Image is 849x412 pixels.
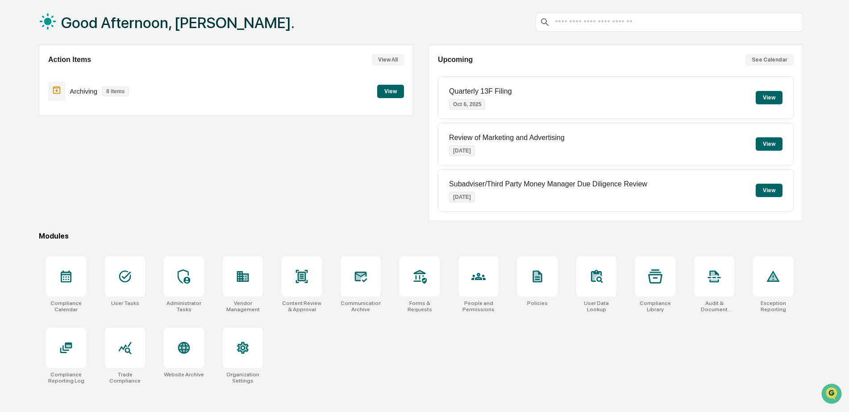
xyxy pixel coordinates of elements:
p: Review of Marketing and Advertising [449,134,565,142]
div: User Data Lookup [576,300,616,313]
p: Quarterly 13F Filing [449,87,512,95]
a: Powered byPylon [63,151,108,158]
p: Oct 6, 2025 [449,99,485,110]
a: 🔎Data Lookup [5,126,60,142]
a: View [377,87,404,95]
div: People and Permissions [458,300,499,313]
div: Exception Reporting [753,300,793,313]
button: View [756,91,782,104]
div: Trade Compliance [105,371,145,384]
img: 1746055101610-c473b297-6a78-478c-a979-82029cc54cd1 [9,68,25,84]
span: Preclearance [18,112,58,121]
h2: Action Items [48,56,91,64]
div: We're available if you need us! [30,77,113,84]
p: Archiving [70,87,97,95]
div: Communications Archive [341,300,381,313]
div: User Tasks [111,300,139,306]
p: How can we help? [9,19,162,33]
button: View All [372,54,404,66]
a: 🗄️Attestations [61,109,114,125]
div: Modules [39,232,803,240]
div: Organization Settings [223,371,263,384]
span: Pylon [89,151,108,158]
button: View [756,137,782,151]
p: [DATE] [449,145,475,156]
h1: Good Afternoon, [PERSON_NAME]. [61,14,295,32]
div: Start new chat [30,68,146,77]
div: Forms & Requests [400,300,440,313]
div: Compliance Calendar [46,300,86,313]
p: Subadviser/Third Party Money Manager Due Diligence Review [449,180,647,188]
button: Start new chat [152,71,162,82]
div: Compliance Reporting Log [46,371,86,384]
div: Vendor Management [223,300,263,313]
span: Attestations [74,112,111,121]
div: Administrator Tasks [164,300,204,313]
div: 🗄️ [65,113,72,120]
div: Website Archive [164,371,204,378]
div: Content Review & Approval [282,300,322,313]
a: 🖐️Preclearance [5,109,61,125]
iframe: Open customer support [820,383,845,407]
h2: Upcoming [438,56,473,64]
div: Policies [527,300,548,306]
div: 🔎 [9,130,16,137]
button: View [377,85,404,98]
p: 8 items [102,87,129,96]
p: [DATE] [449,192,475,202]
span: Data Lookup [18,129,56,138]
div: Audit & Document Logs [694,300,734,313]
button: See Calendar [745,54,794,66]
button: View [756,184,782,197]
div: Compliance Library [635,300,675,313]
div: 🖐️ [9,113,16,120]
